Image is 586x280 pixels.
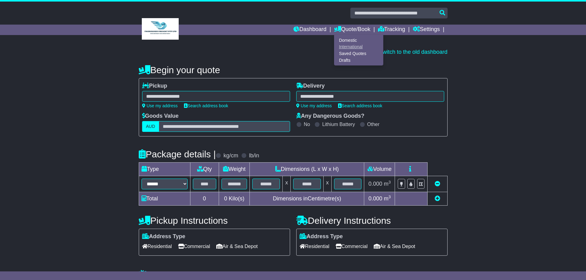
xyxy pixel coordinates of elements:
td: Qty [190,163,219,176]
label: No [304,121,310,127]
td: x [323,176,331,192]
td: x [283,176,291,192]
h4: Begin your quote [139,65,448,75]
div: Quote/Book [334,35,383,65]
span: m [384,195,391,202]
h4: Delivery Instructions [296,215,448,226]
td: 0 [190,192,219,206]
a: Saved Quotes [334,50,383,57]
label: lb/in [249,152,259,159]
a: Quote/Book [334,25,370,35]
sup: 3 [389,180,391,184]
span: Commercial [336,242,368,251]
label: Any Dangerous Goods? [296,113,365,120]
span: Commercial [178,242,210,251]
a: Dashboard [293,25,326,35]
label: Delivery [296,83,325,89]
td: Weight [219,163,250,176]
sup: 3 [389,195,391,199]
label: Address Type [300,233,343,240]
label: Lithium Battery [322,121,355,127]
td: Kilo(s) [219,192,250,206]
a: Switch to the old dashboard [373,49,447,55]
td: Total [139,192,190,206]
td: Volume [364,163,395,176]
td: Type [139,163,190,176]
label: AUD [142,121,159,132]
a: Drafts [334,57,383,64]
h4: Pickup Instructions [139,215,290,226]
h4: Warranty & Insurance [139,270,448,280]
a: Search address book [184,103,228,108]
span: Residential [142,242,172,251]
label: kg/cm [223,152,238,159]
a: Use my address [296,103,332,108]
td: Dimensions in Centimetre(s) [250,192,364,206]
span: Residential [300,242,329,251]
span: Air & Sea Depot [374,242,415,251]
span: 0.000 [369,195,382,202]
a: Add new item [435,195,440,202]
a: Tracking [378,25,405,35]
a: Search address book [338,103,382,108]
label: Goods Value [142,113,179,120]
a: Settings [413,25,440,35]
label: Pickup [142,83,167,89]
label: Other [367,121,380,127]
span: Air & Sea Depot [216,242,258,251]
h4: Package details | [139,149,216,159]
a: International [334,44,383,50]
label: Address Type [142,233,185,240]
a: Domestic [334,37,383,44]
a: Use my address [142,103,178,108]
a: Remove this item [435,181,440,187]
span: 0.000 [369,181,382,187]
span: 0 [224,195,227,202]
td: Dimensions (L x W x H) [250,163,364,176]
span: m [384,181,391,187]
